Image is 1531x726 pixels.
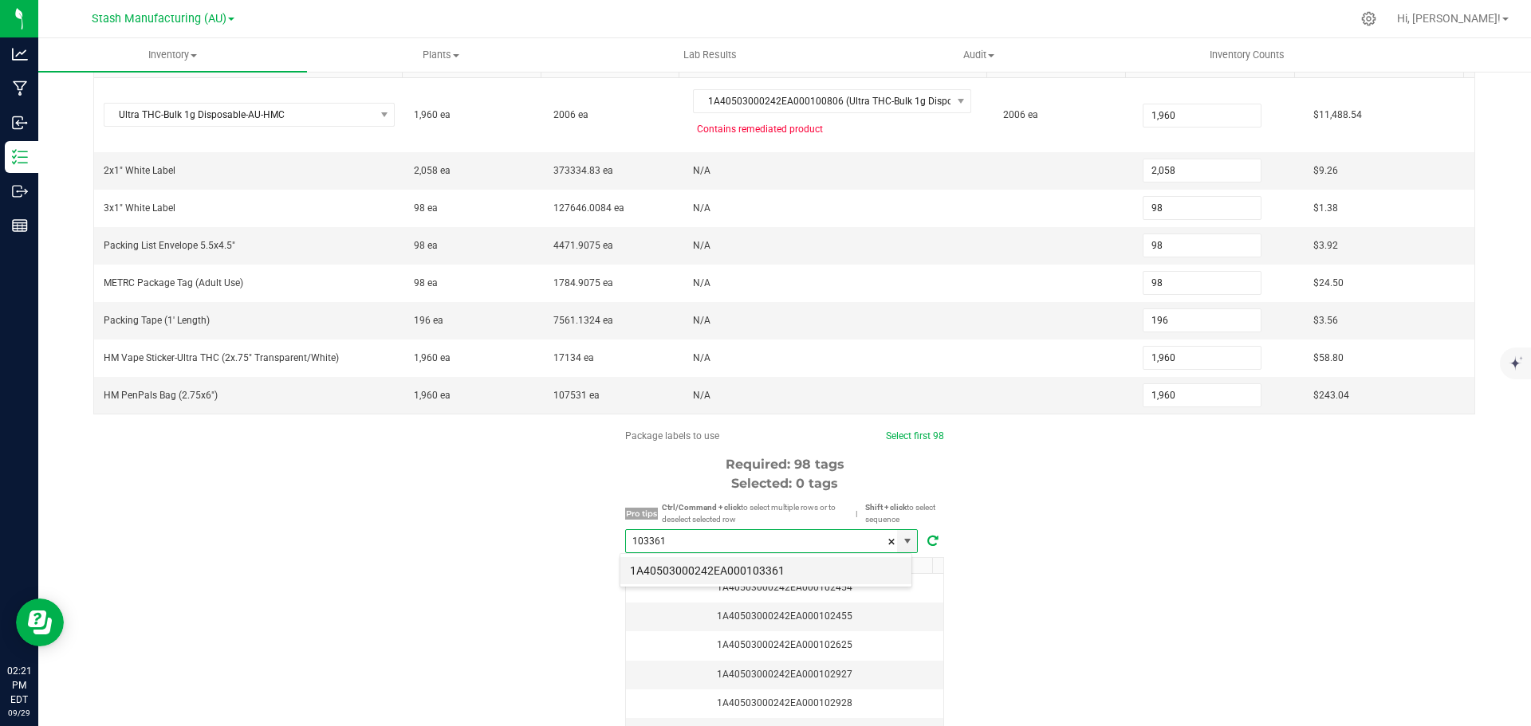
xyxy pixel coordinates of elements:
[553,390,600,401] span: 107531 ea
[1397,12,1501,25] span: Hi, [PERSON_NAME]!
[7,707,31,719] p: 09/29
[693,315,710,326] span: N/A
[922,532,944,551] span: Refresh tags
[636,696,934,711] div: 1A40503000242EA000102928
[553,352,594,363] span: 17134 ea
[1003,109,1038,120] span: 2006 ea
[553,240,613,251] span: 4471.9075 ea
[1313,202,1338,214] span: $1.38
[693,352,710,363] span: N/A
[845,48,1112,62] span: Audit
[1313,352,1344,363] span: $58.80
[414,352,451,363] span: 1,960 ea
[625,430,719,441] span: Package labels to use
[662,48,758,62] span: Lab Results
[887,530,896,554] span: clear
[636,580,934,595] div: 1A40503000242EA000102454
[553,165,613,176] span: 373334.83 ea
[626,530,897,552] input: Search Tags
[1313,240,1338,251] span: $3.92
[636,667,934,682] div: 1A40503000242EA000102927
[625,455,944,474] div: Required: 98 tags
[636,638,934,653] div: 1A40503000242EA000102625
[414,390,451,401] span: 1,960 ea
[104,390,218,401] span: HM PenPals Bag (2.75x6")
[414,240,438,251] span: 98 ea
[414,109,451,120] span: 1,960 ea
[307,38,576,72] a: Plants
[414,202,438,214] span: 98 ea
[886,430,944,441] a: Select first 98
[92,12,226,26] span: Stash Manufacturing (AU)
[104,315,210,326] span: Packing Tape (1' Length)
[848,508,865,520] span: |
[693,390,710,401] span: N/A
[662,503,741,512] strong: Ctrl/Command + click
[1313,277,1344,288] span: $24.50
[12,218,28,233] inline-svg: Reports
[636,609,934,624] div: 1A40503000242EA000102455
[553,202,624,214] span: 127646.0084 ea
[1313,390,1349,401] span: $243.04
[12,115,28,131] inline-svg: Inbound
[308,48,575,62] span: Plants
[625,508,658,520] span: Pro tips
[104,202,175,214] span: 3x1" White Label
[553,109,588,120] span: 2006 ea
[693,277,710,288] span: N/A
[865,503,907,512] strong: Shift + click
[1359,11,1379,26] div: Manage settings
[620,557,911,584] li: 1A40503000242EA000103361
[553,315,613,326] span: 7561.1324 ea
[1313,165,1338,176] span: $9.26
[12,149,28,165] inline-svg: Inventory
[414,315,443,326] span: 196 ea
[38,48,307,62] span: Inventory
[104,352,339,363] span: HM Vape Sticker-Ultra THC (2x.75" Transparent/White)
[1188,48,1306,62] span: Inventory Counts
[414,165,451,176] span: 2,058 ea
[1313,315,1338,326] span: $3.56
[1313,109,1362,120] span: $11,488.54
[104,277,243,288] span: METRC Package Tag (Adult Use)
[693,202,710,214] span: N/A
[16,598,64,646] iframe: Resource center
[12,183,28,199] inline-svg: Outbound
[104,165,175,176] span: 2x1" White Label
[694,90,950,112] span: 1A40503000242EA000100806 (Ultra THC-Bulk 1g Disposable-AU-HMC-9.9.25)
[865,503,935,524] span: to select sequence
[693,165,710,176] span: N/A
[844,38,1113,72] a: Audit
[104,240,235,251] span: Packing List Envelope 5.5x4.5"
[12,80,28,96] inline-svg: Manufacturing
[12,46,28,62] inline-svg: Analytics
[414,277,438,288] span: 98 ea
[553,277,613,288] span: 1784.9075 ea
[625,474,944,493] div: Selected: 0 tags
[1113,38,1382,72] a: Inventory Counts
[697,117,971,141] div: Contains remediated product
[38,38,307,72] a: Inventory
[693,240,710,251] span: N/A
[7,664,31,707] p: 02:21 PM EDT
[104,104,374,126] span: Ultra THC-Bulk 1g Disposable-AU-HMC
[576,38,844,72] a: Lab Results
[662,503,836,524] span: to select multiple rows or to deselect selected row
